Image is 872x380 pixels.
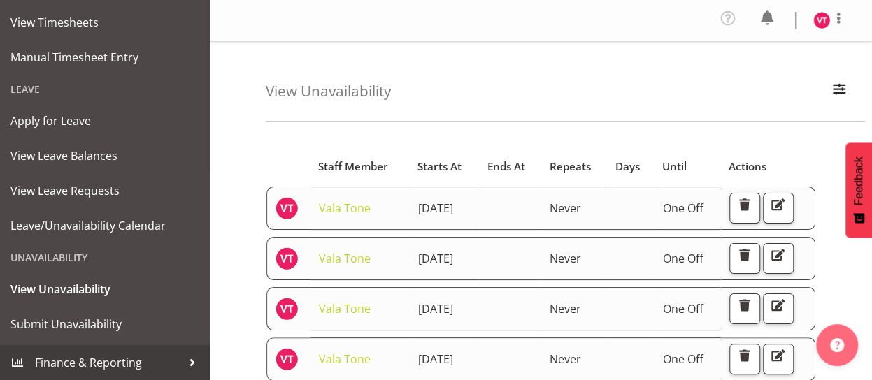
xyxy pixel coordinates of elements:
[10,180,199,201] span: View Leave Requests
[3,40,206,75] a: Manual Timesheet Entry
[824,76,854,107] button: Filter Employees
[550,200,581,216] span: Never
[3,5,206,40] a: View Timesheets
[3,75,206,103] div: Leave
[276,298,298,320] img: vala-tone11405.jpg
[418,301,453,316] span: [DATE]
[418,351,453,367] span: [DATE]
[763,344,794,374] button: Edit Unavailability
[10,47,199,68] span: Manual Timesheet Entry
[417,159,471,175] div: Starts At
[35,352,182,373] span: Finance & Reporting
[3,103,206,138] a: Apply for Leave
[3,138,206,173] a: View Leave Balances
[3,272,206,307] a: View Unavailability
[10,215,199,236] span: Leave/Unavailability Calendar
[830,338,844,352] img: help-xxl-2.png
[487,159,534,175] div: Ends At
[550,251,581,266] span: Never
[10,145,199,166] span: View Leave Balances
[663,251,703,266] span: One Off
[663,351,703,367] span: One Off
[763,293,794,324] button: Edit Unavailability
[266,83,391,99] h4: View Unavailability
[10,314,199,335] span: Submit Unavailability
[276,247,298,270] img: vala-tone11405.jpg
[3,307,206,342] a: Submit Unavailability
[549,159,599,175] div: Repeats
[318,159,401,175] div: Staff Member
[845,142,872,237] button: Feedback - Show survey
[550,301,581,316] span: Never
[10,279,199,300] span: View Unavailability
[729,293,760,324] button: Delete Unavailability
[3,173,206,208] a: View Leave Requests
[276,348,298,370] img: vala-tone11405.jpg
[319,351,371,367] a: Vala Tone
[729,159,808,175] div: Actions
[663,301,703,316] span: One Off
[615,159,646,175] div: Days
[662,159,713,175] div: Until
[763,243,794,274] button: Edit Unavailability
[10,12,199,33] span: View Timesheets
[763,193,794,224] button: Edit Unavailability
[319,200,371,216] a: Vala Tone
[852,156,865,205] span: Feedback
[418,200,453,216] span: [DATE]
[729,344,760,374] button: Delete Unavailability
[3,208,206,243] a: Leave/Unavailability Calendar
[813,12,830,29] img: vala-tone11405.jpg
[663,200,703,216] span: One Off
[319,251,371,266] a: Vala Tone
[3,243,206,272] div: Unavailability
[10,110,199,131] span: Apply for Leave
[319,301,371,316] a: Vala Tone
[729,243,760,274] button: Delete Unavailability
[276,197,298,219] img: vala-tone11405.jpg
[418,251,453,266] span: [DATE]
[729,193,760,224] button: Delete Unavailability
[550,351,581,367] span: Never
